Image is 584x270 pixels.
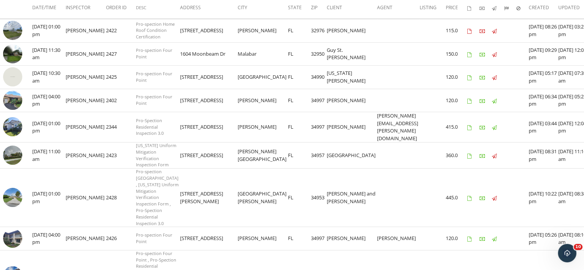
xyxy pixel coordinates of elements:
td: 415.0 [446,112,467,142]
td: [STREET_ADDRESS] [180,19,238,43]
td: [PERSON_NAME] [66,19,106,43]
td: 34990 [311,66,327,89]
td: Malabar [238,42,288,66]
td: [DATE] 05:17 pm [529,66,558,89]
td: [STREET_ADDRESS] [180,66,238,89]
span: Pro-spection Four Point [136,71,172,83]
td: [DATE] 11:00 am [32,142,66,169]
span: Listing [420,4,437,11]
td: 34997 [311,227,327,250]
span: Pro-spection Four Point [136,94,172,106]
td: 2344 [106,112,136,142]
span: State [288,4,302,11]
span: Price [446,4,458,11]
td: 115.0 [446,19,467,43]
span: Zip [311,4,318,11]
img: image_processing2025092685uksb1j.jpeg [3,229,22,248]
td: [DATE] 10:30 am [32,66,66,89]
td: FL [288,66,311,89]
td: [DATE] 04:00 pm [32,227,66,250]
td: 34957 [311,142,327,169]
td: [PERSON_NAME] [66,42,106,66]
td: 2422 [106,19,136,43]
td: [DATE] 11:30 am [32,42,66,66]
td: [PERSON_NAME] [327,227,377,250]
td: FL [288,112,311,142]
td: [PERSON_NAME] [66,227,106,250]
td: FL [288,142,311,169]
td: [STREET_ADDRESS] [180,142,238,169]
span: Order ID [106,4,127,11]
td: [PERSON_NAME] and [PERSON_NAME] [327,169,377,227]
td: Guy St.[PERSON_NAME] [327,42,377,66]
img: streetview [3,188,22,207]
td: [STREET_ADDRESS][PERSON_NAME] [180,169,238,227]
td: [DATE] 10:22 pm [529,169,558,227]
td: [STREET_ADDRESS] [180,227,238,250]
td: [DATE] 03:44 pm [529,112,558,142]
td: [GEOGRAPHIC_DATA] [327,142,377,169]
iframe: Intercom live chat [558,244,576,262]
td: [PERSON_NAME] [66,89,106,112]
td: 2402 [106,89,136,112]
span: Created [529,4,549,11]
td: 2423 [106,142,136,169]
td: [DATE] 09:29 pm [529,42,558,66]
td: [US_STATE][PERSON_NAME] [327,66,377,89]
span: [US_STATE] Uniform Mitigation Verification Inspection Form [136,142,176,167]
td: [DATE] 08:31 pm [529,142,558,169]
td: [PERSON_NAME] [238,227,288,250]
td: 32976 [311,19,327,43]
td: 34953 [311,169,327,227]
td: [PERSON_NAME] [327,112,377,142]
td: 445.0 [446,169,467,227]
span: City [238,4,247,11]
td: [DATE] 01:00 pm [32,169,66,227]
td: [PERSON_NAME] [66,66,106,89]
td: 2425 [106,66,136,89]
td: [PERSON_NAME] [238,112,288,142]
td: [DATE] 01:00 pm [32,112,66,142]
td: 360.0 [446,142,467,169]
td: [DATE] 04:00 pm [32,89,66,112]
td: FL [288,19,311,43]
span: Pro-spection Four Point [136,232,172,244]
td: 34997 [311,89,327,112]
td: 150.0 [446,42,467,66]
td: 120.0 [446,227,467,250]
span: Pro-spection [GEOGRAPHIC_DATA] , [US_STATE] Uniform Mitigation Verification Inspection Form , Pro... [136,169,179,226]
td: [PERSON_NAME] [238,89,288,112]
span: 10 [574,244,582,250]
td: [PERSON_NAME] [66,169,106,227]
img: streetview [3,146,22,165]
td: 2428 [106,169,136,227]
td: [DATE] 08:26 pm [529,19,558,43]
td: [PERSON_NAME] [66,142,106,169]
td: 1604 Moonbeam Dr [180,42,238,66]
td: 2426 [106,227,136,250]
td: [PERSON_NAME][EMAIL_ADDRESS][PERSON_NAME][DOMAIN_NAME] [377,112,420,142]
td: FL [288,89,311,112]
img: image_processing2025091185swqtyw.jpeg [3,91,22,110]
td: 34997 [311,112,327,142]
td: [DATE] 05:26 pm [529,227,558,250]
td: [STREET_ADDRESS] [180,89,238,112]
td: [GEOGRAPHIC_DATA] [238,66,288,89]
img: streetview [3,21,22,40]
td: [PERSON_NAME] [238,19,288,43]
td: [GEOGRAPHIC_DATA][PERSON_NAME] [238,169,288,227]
td: FL [288,42,311,66]
td: 120.0 [446,66,467,89]
span: Client [327,4,342,11]
td: 32950 [311,42,327,66]
td: [PERSON_NAME] [327,89,377,112]
span: Updated [558,4,580,11]
td: [STREET_ADDRESS] [180,112,238,142]
span: Agent [377,4,392,11]
td: [DATE] 06:34 pm [529,89,558,112]
span: Address [180,4,201,11]
td: FL [288,169,311,227]
td: [PERSON_NAME][GEOGRAPHIC_DATA] [238,142,288,169]
img: streetview [3,67,22,86]
td: [PERSON_NAME] [327,19,377,43]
